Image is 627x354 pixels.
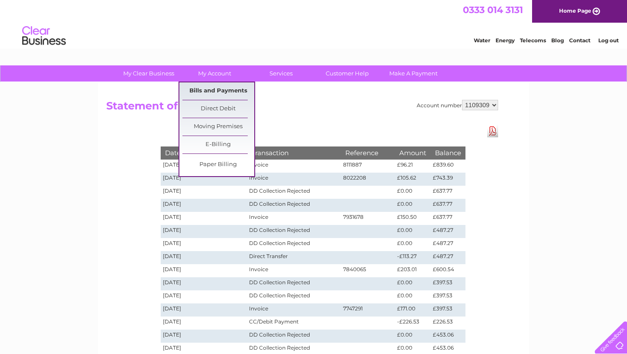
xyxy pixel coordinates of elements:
[161,277,247,290] td: [DATE]
[395,264,431,277] td: £203.01
[161,290,247,303] td: [DATE]
[161,330,247,343] td: [DATE]
[311,65,383,82] a: Customer Help
[341,160,395,173] td: 8111887
[341,173,395,186] td: 8022208
[247,225,341,238] td: DD Collection Rejected
[247,251,341,264] td: Direct Transfer
[378,65,449,82] a: Make A Payment
[247,173,341,186] td: Invoice
[395,330,431,343] td: £0.00
[161,160,247,173] td: [DATE]
[247,160,341,173] td: Invoice
[161,212,247,225] td: [DATE]
[431,199,465,212] td: £637.77
[161,199,247,212] td: [DATE]
[431,330,465,343] td: £453.06
[247,212,341,225] td: Invoice
[431,290,465,303] td: £397.53
[161,303,247,317] td: [DATE]
[431,251,465,264] td: £487.27
[341,146,395,159] th: Reference
[182,100,254,118] a: Direct Debit
[395,303,431,317] td: £171.00
[395,199,431,212] td: £0.00
[179,65,251,82] a: My Account
[161,146,247,159] th: Date
[431,317,465,330] td: £226.53
[247,277,341,290] td: DD Collection Rejected
[161,225,247,238] td: [DATE]
[395,225,431,238] td: £0.00
[161,186,247,199] td: [DATE]
[341,264,395,277] td: 7840065
[341,212,395,225] td: 7931678
[182,82,254,100] a: Bills and Payments
[431,146,465,159] th: Balance
[113,65,185,82] a: My Clear Business
[431,303,465,317] td: £397.53
[474,37,490,44] a: Water
[431,225,465,238] td: £487.27
[496,37,515,44] a: Energy
[108,5,520,42] div: Clear Business is a trading name of Verastar Limited (registered in [GEOGRAPHIC_DATA] No. 3667643...
[598,37,619,44] a: Log out
[395,146,431,159] th: Amount
[22,23,66,49] img: logo.png
[182,156,254,174] a: Paper Billing
[395,212,431,225] td: £150.50
[431,186,465,199] td: £637.77
[395,277,431,290] td: £0.00
[106,100,498,116] h2: Statement of Accounts
[463,4,523,15] a: 0333 014 3131
[161,173,247,186] td: [DATE]
[247,303,341,317] td: Invoice
[161,317,247,330] td: [DATE]
[395,251,431,264] td: -£113.27
[247,238,341,251] td: DD Collection Rejected
[551,37,564,44] a: Blog
[431,277,465,290] td: £397.53
[431,212,465,225] td: £637.77
[245,65,317,82] a: Services
[395,238,431,251] td: £0.00
[569,37,590,44] a: Contact
[182,118,254,136] a: Moving Premises
[395,173,431,186] td: £105.62
[395,160,431,173] td: £96.21
[395,290,431,303] td: £0.00
[395,186,431,199] td: £0.00
[431,238,465,251] td: £487.27
[431,264,465,277] td: £600.54
[417,100,498,110] div: Account number
[161,238,247,251] td: [DATE]
[247,186,341,199] td: DD Collection Rejected
[487,125,498,137] a: Download Pdf
[161,251,247,264] td: [DATE]
[247,290,341,303] td: DD Collection Rejected
[247,264,341,277] td: Invoice
[161,264,247,277] td: [DATE]
[247,146,341,159] th: Transaction
[182,136,254,153] a: E-Billing
[431,173,465,186] td: £743.39
[247,317,341,330] td: CC/Debit Payment
[247,199,341,212] td: DD Collection Rejected
[395,317,431,330] td: -£226.53
[341,303,395,317] td: 7747291
[247,330,341,343] td: DD Collection Rejected
[431,160,465,173] td: £839.60
[520,37,546,44] a: Telecoms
